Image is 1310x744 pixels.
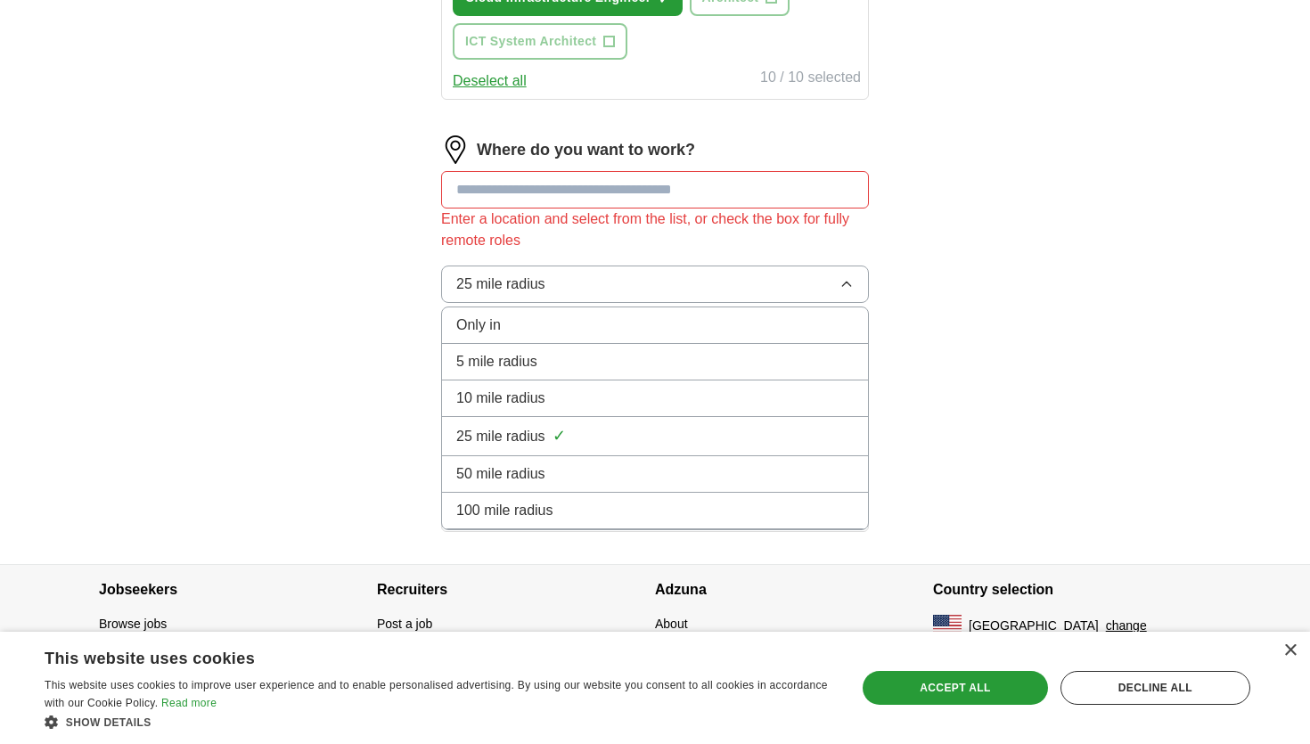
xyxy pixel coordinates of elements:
button: ICT System Architect [453,23,627,60]
span: ICT System Architect [465,32,596,51]
span: 25 mile radius [456,274,545,295]
div: Close [1283,644,1297,658]
span: 25 mile radius [456,426,545,447]
button: Deselect all [453,70,527,92]
span: 50 mile radius [456,463,545,485]
span: [GEOGRAPHIC_DATA] [969,617,1099,635]
a: Read more, opens a new window [161,697,217,709]
button: 25 mile radius [441,266,869,303]
a: Browse jobs [99,617,167,631]
a: Post a job [377,617,432,631]
div: Decline all [1060,671,1250,705]
span: 10 mile radius [456,388,545,409]
span: 100 mile radius [456,500,553,521]
span: 5 mile radius [456,351,537,372]
h4: Country selection [933,565,1211,615]
button: change [1106,617,1147,635]
img: location.png [441,135,470,164]
div: Show details [45,713,832,731]
span: ✓ [553,424,566,448]
a: About [655,617,688,631]
div: 10 / 10 selected [760,67,861,92]
span: Show details [66,716,151,729]
span: Only in [456,315,501,336]
div: Accept all [863,671,1048,705]
span: This website uses cookies to improve user experience and to enable personalised advertising. By u... [45,679,828,709]
div: Enter a location and select from the list, or check the box for fully remote roles [441,208,869,251]
img: US flag [933,615,962,636]
div: This website uses cookies [45,642,788,669]
label: Where do you want to work? [477,138,695,162]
